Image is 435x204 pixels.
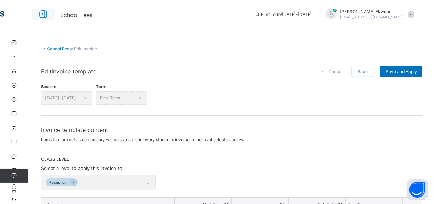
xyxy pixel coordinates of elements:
[41,84,56,89] span: Session
[41,156,422,162] span: CLASS LEVEL
[357,69,368,74] span: Save
[47,46,72,51] a: School Fees
[340,15,403,19] span: [EMAIL_ADDRESS][DOMAIN_NAME]
[41,137,244,142] span: Items that are set as compulsory will be available in every student's invoice in the level select...
[60,11,92,18] span: School Fees
[41,165,124,171] span: Select a level to apply this invoice to.
[72,46,97,51] span: / Edit Invoice
[407,179,428,200] button: Open asap
[41,126,422,133] span: Invoice template content
[96,84,106,89] span: Term
[254,12,312,17] span: session/term information
[328,69,343,74] span: Cancel
[41,68,310,75] span: Edit invoice template
[319,9,418,20] div: VivianEkwuno
[386,69,417,74] span: Save and Apply
[340,9,403,14] span: [PERSON_NAME] Ekwuno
